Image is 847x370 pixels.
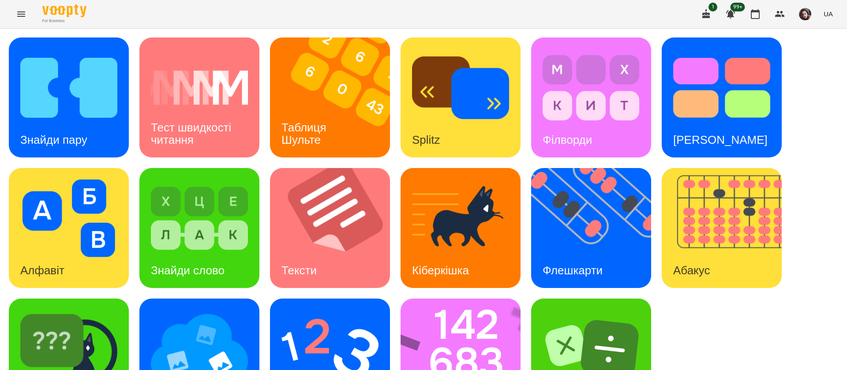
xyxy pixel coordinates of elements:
[20,179,117,257] img: Алфавіт
[673,264,710,277] h3: Абакус
[662,37,782,157] a: Тест Струпа[PERSON_NAME]
[708,3,717,11] span: 1
[281,264,317,277] h3: Тексти
[9,37,129,157] a: Знайди паруЗнайди пару
[42,18,86,24] span: For Business
[412,264,469,277] h3: Кіберкішка
[20,49,117,127] img: Знайди пару
[139,168,259,288] a: Знайди словоЗнайди слово
[412,49,509,127] img: Splitz
[9,168,129,288] a: АлфавітАлфавіт
[139,37,259,157] a: Тест швидкості читанняТест швидкості читання
[673,133,768,146] h3: [PERSON_NAME]
[531,37,651,157] a: ФілвордиФілворди
[824,9,833,19] span: UA
[151,49,248,127] img: Тест швидкості читання
[11,4,32,25] button: Menu
[151,121,234,146] h3: Тест швидкості читання
[401,168,521,288] a: КіберкішкаКіберкішка
[281,121,330,146] h3: Таблиця Шульте
[662,168,793,288] img: Абакус
[270,37,390,157] a: Таблиця ШультеТаблиця Шульте
[531,168,662,288] img: Флешкарти
[20,264,64,277] h3: Алфавіт
[731,3,745,11] span: 99+
[531,168,651,288] a: ФлешкартиФлешкарти
[42,4,86,17] img: Voopty Logo
[151,264,225,277] h3: Знайди слово
[543,264,603,277] h3: Флешкарти
[662,168,782,288] a: АбакусАбакус
[270,168,390,288] a: ТекстиТексти
[270,168,401,288] img: Тексти
[270,37,401,157] img: Таблиця Шульте
[151,179,248,257] img: Знайди слово
[412,179,509,257] img: Кіберкішка
[820,6,836,22] button: UA
[412,133,440,146] h3: Splitz
[799,8,811,20] img: 415cf204168fa55e927162f296ff3726.jpg
[543,133,592,146] h3: Філворди
[673,49,770,127] img: Тест Струпа
[543,49,640,127] img: Філворди
[401,37,521,157] a: SplitzSplitz
[20,133,87,146] h3: Знайди пару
